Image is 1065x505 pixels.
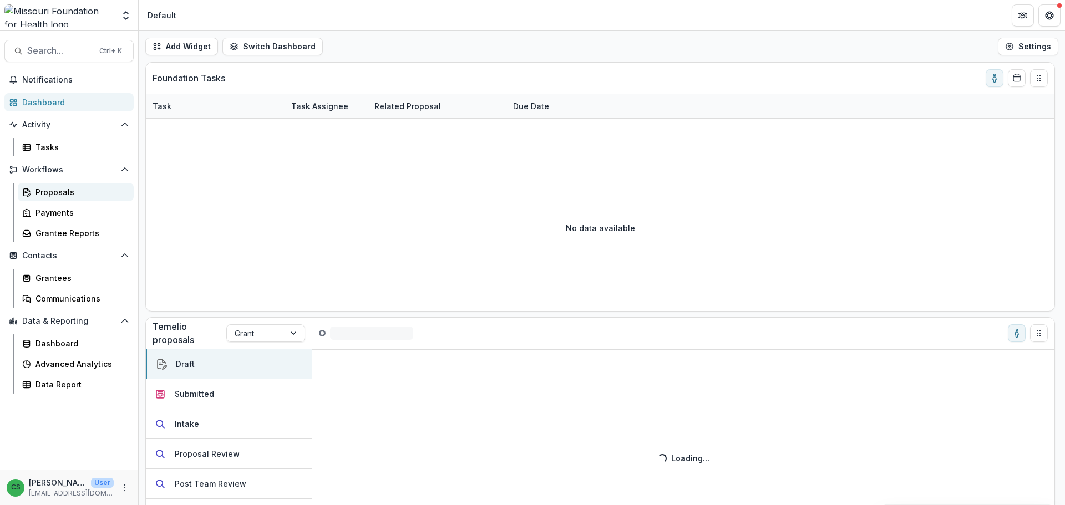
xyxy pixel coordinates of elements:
[18,375,134,394] a: Data Report
[175,478,246,489] div: Post Team Review
[176,358,195,370] div: Draft
[146,94,285,118] div: Task
[91,478,114,488] p: User
[35,293,125,304] div: Communications
[22,120,116,130] span: Activity
[29,477,87,488] p: [PERSON_NAME]
[368,94,506,118] div: Related Proposal
[506,94,590,118] div: Due Date
[1012,4,1034,27] button: Partners
[143,7,181,23] nav: breadcrumb
[4,71,134,89] button: Notifications
[18,334,134,353] a: Dashboard
[35,272,125,284] div: Grantees
[18,203,134,222] a: Payments
[27,45,93,56] span: Search...
[1030,324,1048,342] button: Drag
[18,138,134,156] a: Tasks
[35,379,125,390] div: Data Report
[18,355,134,373] a: Advanced Analytics
[145,38,218,55] button: Add Widget
[146,439,312,469] button: Proposal Review
[22,165,116,175] span: Workflows
[18,289,134,308] a: Communications
[285,94,368,118] div: Task Assignee
[146,100,178,112] div: Task
[175,448,240,460] div: Proposal Review
[35,358,125,370] div: Advanced Analytics
[148,9,176,21] div: Default
[4,161,134,178] button: Open Workflows
[1008,324,1026,342] button: toggle-assigned-to-me
[18,269,134,287] a: Grantees
[35,207,125,218] div: Payments
[4,4,114,27] img: Missouri Foundation for Health logo
[153,320,226,346] p: Temelio proposals
[22,251,116,261] span: Contacts
[22,317,116,326] span: Data & Reporting
[175,388,214,400] div: Submitted
[35,338,125,349] div: Dashboard
[1030,69,1048,87] button: Drag
[1008,69,1026,87] button: Calendar
[285,100,355,112] div: Task Assignee
[146,379,312,409] button: Submitted
[222,38,323,55] button: Switch Dashboard
[153,72,225,85] p: Foundation Tasks
[11,484,21,491] div: Chase Shiflet
[1038,4,1061,27] button: Get Help
[146,409,312,439] button: Intake
[22,96,125,108] div: Dashboard
[18,224,134,242] a: Grantee Reports
[566,222,635,234] p: No data available
[146,349,312,379] button: Draft
[4,312,134,330] button: Open Data & Reporting
[18,183,134,201] a: Proposals
[29,488,114,498] p: [EMAIL_ADDRESS][DOMAIN_NAME]
[97,45,124,57] div: Ctrl + K
[35,227,125,239] div: Grantee Reports
[4,116,134,134] button: Open Activity
[4,93,134,111] a: Dashboard
[118,4,134,27] button: Open entity switcher
[368,100,448,112] div: Related Proposal
[4,247,134,264] button: Open Contacts
[4,40,134,62] button: Search...
[35,186,125,198] div: Proposals
[998,38,1058,55] button: Settings
[175,418,199,430] div: Intake
[35,141,125,153] div: Tasks
[22,75,129,85] span: Notifications
[986,69,1003,87] button: toggle-assigned-to-me
[118,481,131,494] button: More
[506,100,556,112] div: Due Date
[146,469,312,499] button: Post Team Review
